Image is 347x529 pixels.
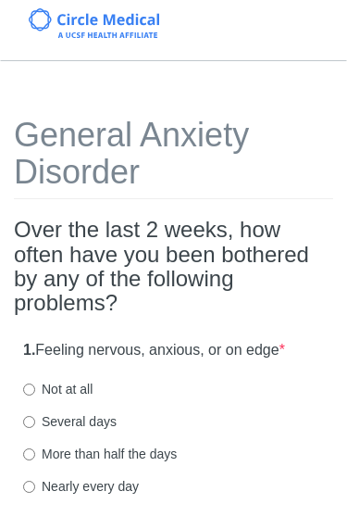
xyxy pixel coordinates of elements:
input: Not at all [23,384,35,396]
label: More than half the days [23,445,177,463]
label: Not at all [23,380,93,398]
label: Feeling nervous, anxious, or on edge [23,340,285,361]
img: Circle Medical Logo [29,8,159,38]
input: Nearly every day [23,481,35,493]
strong: 1. [23,342,35,358]
input: More than half the days [23,448,35,460]
label: Nearly every day [23,477,139,496]
label: Several days [23,412,117,431]
input: Several days [23,416,35,428]
h1: General Anxiety Disorder [14,117,333,199]
h2: Over the last 2 weeks, how often have you been bothered by any of the following problems? [14,218,333,316]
